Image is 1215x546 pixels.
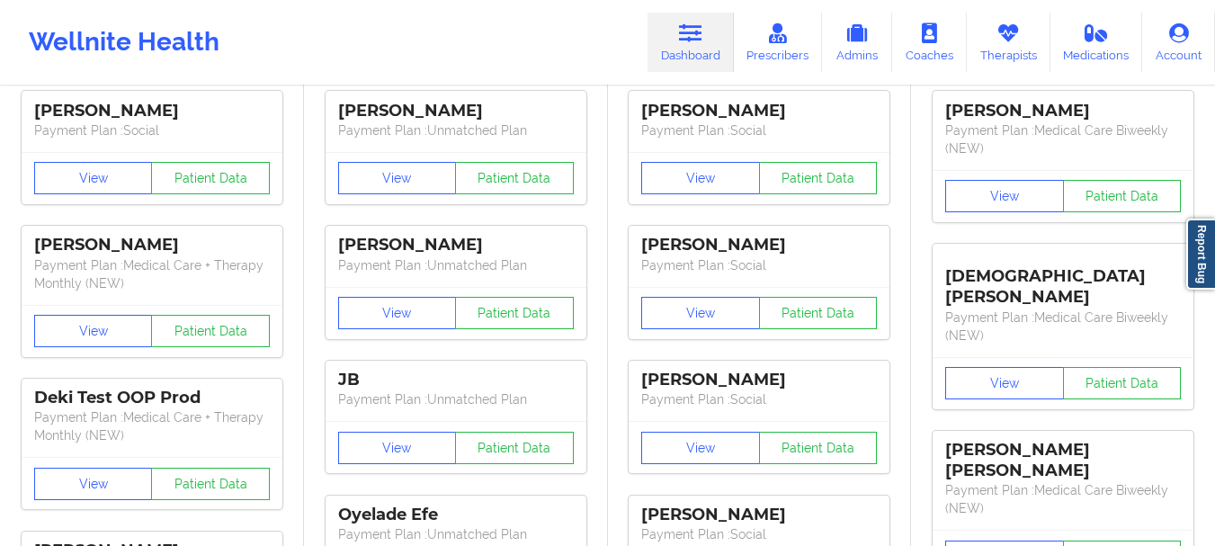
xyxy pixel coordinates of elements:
[151,315,270,347] button: Patient Data
[945,481,1181,517] p: Payment Plan : Medical Care Biweekly (NEW)
[338,525,574,543] p: Payment Plan : Unmatched Plan
[1050,13,1143,72] a: Medications
[455,297,574,329] button: Patient Data
[641,297,760,329] button: View
[338,297,457,329] button: View
[34,101,270,121] div: [PERSON_NAME]
[151,468,270,500] button: Patient Data
[338,101,574,121] div: [PERSON_NAME]
[641,432,760,464] button: View
[34,468,153,500] button: View
[945,253,1181,308] div: [DEMOGRAPHIC_DATA][PERSON_NAME]
[1063,367,1182,399] button: Patient Data
[455,432,574,464] button: Patient Data
[945,367,1064,399] button: View
[455,162,574,194] button: Patient Data
[822,13,892,72] a: Admins
[34,388,270,408] div: Deki Test OOP Prod
[338,235,574,255] div: [PERSON_NAME]
[641,121,877,139] p: Payment Plan : Social
[945,101,1181,121] div: [PERSON_NAME]
[945,121,1181,157] p: Payment Plan : Medical Care Biweekly (NEW)
[338,121,574,139] p: Payment Plan : Unmatched Plan
[338,390,574,408] p: Payment Plan : Unmatched Plan
[1186,219,1215,290] a: Report Bug
[34,315,153,347] button: View
[641,505,877,525] div: [PERSON_NAME]
[967,13,1050,72] a: Therapists
[641,256,877,274] p: Payment Plan : Social
[641,162,760,194] button: View
[759,162,878,194] button: Patient Data
[34,121,270,139] p: Payment Plan : Social
[759,432,878,464] button: Patient Data
[34,256,270,292] p: Payment Plan : Medical Care + Therapy Monthly (NEW)
[759,297,878,329] button: Patient Data
[945,309,1181,345] p: Payment Plan : Medical Care Biweekly (NEW)
[1063,180,1182,212] button: Patient Data
[641,370,877,390] div: [PERSON_NAME]
[338,162,457,194] button: View
[641,235,877,255] div: [PERSON_NAME]
[945,180,1064,212] button: View
[945,440,1181,481] div: [PERSON_NAME] [PERSON_NAME]
[641,101,877,121] div: [PERSON_NAME]
[648,13,734,72] a: Dashboard
[734,13,823,72] a: Prescribers
[338,432,457,464] button: View
[338,505,574,525] div: Oyelade Efe
[641,525,877,543] p: Payment Plan : Social
[641,390,877,408] p: Payment Plan : Social
[1142,13,1215,72] a: Account
[151,162,270,194] button: Patient Data
[892,13,967,72] a: Coaches
[34,235,270,255] div: [PERSON_NAME]
[338,370,574,390] div: JB
[338,256,574,274] p: Payment Plan : Unmatched Plan
[34,408,270,444] p: Payment Plan : Medical Care + Therapy Monthly (NEW)
[34,162,153,194] button: View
